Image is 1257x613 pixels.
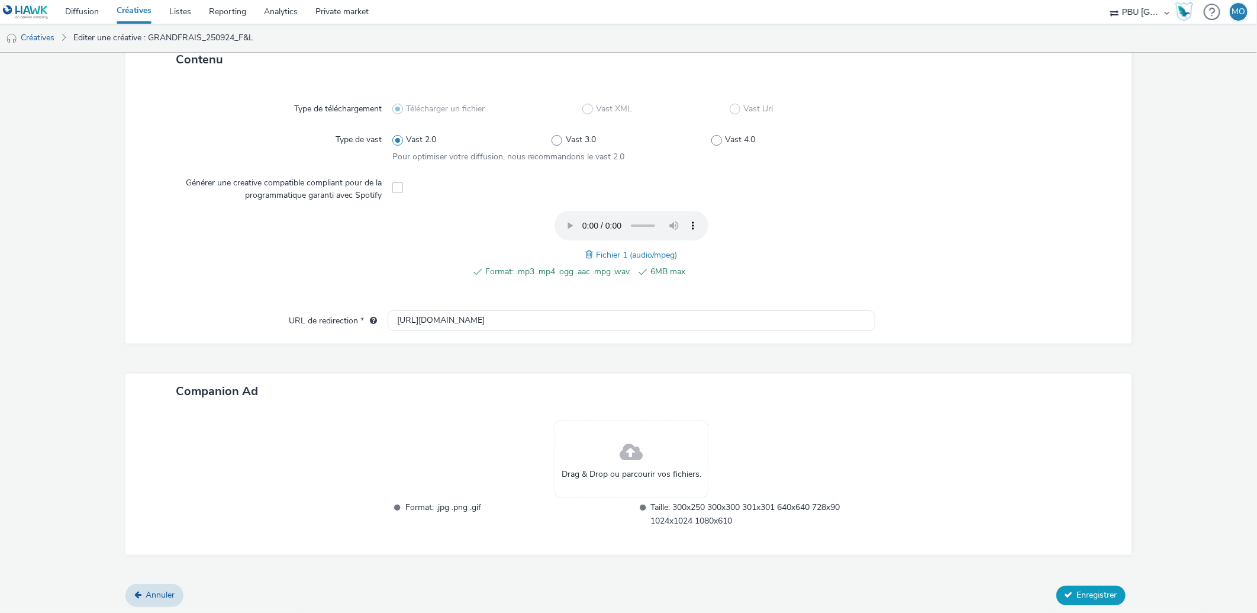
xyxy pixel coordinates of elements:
button: Enregistrer [1056,586,1126,605]
label: Type de téléchargement [289,98,386,115]
a: Annuler [125,584,183,606]
span: Format: .jpg .png .gif [405,500,630,528]
label: Générer une creative compatible compliant pour de la programmatique garanti avec Spotify [147,172,386,201]
span: Drag & Drop ou parcourir vos fichiers. [562,468,701,480]
div: MO [1232,3,1246,21]
span: Enregistrer [1077,589,1117,601]
img: audio [6,33,18,44]
span: Vast 4.0 [725,134,755,146]
span: Vast 3.0 [566,134,596,146]
span: 6MB max [650,265,795,279]
img: undefined Logo [3,5,49,20]
span: Contenu [176,52,223,68]
span: Format: .mp3 .mp4 .ogg .aac .mpg .wav [485,265,630,279]
span: Taille: 300x250 300x300 301x301 640x640 728x90 1024x1024 1080x610 [650,500,875,528]
img: Hawk Academy [1175,2,1193,21]
a: Hawk Academy [1175,2,1198,21]
span: Vast XML [596,103,632,115]
span: Pour optimiser votre diffusion, nous recommandons le vast 2.0 [392,151,625,162]
span: Vast 2.0 [406,134,436,146]
input: url... [388,310,876,331]
a: Editer une créative : GRANDFRAIS_250924_F&L [67,24,259,52]
label: Type de vast [331,129,386,146]
label: URL de redirection * [284,310,382,327]
span: Fichier 1 (audio/mpeg) [596,249,677,261]
span: Vast Url [744,103,773,115]
span: Annuler [146,589,175,601]
div: L'URL de redirection sera utilisée comme URL de validation avec certains SSP et ce sera l'URL de ... [364,315,377,327]
span: Télécharger un fichier [406,103,485,115]
span: Companion Ad [176,383,258,399]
